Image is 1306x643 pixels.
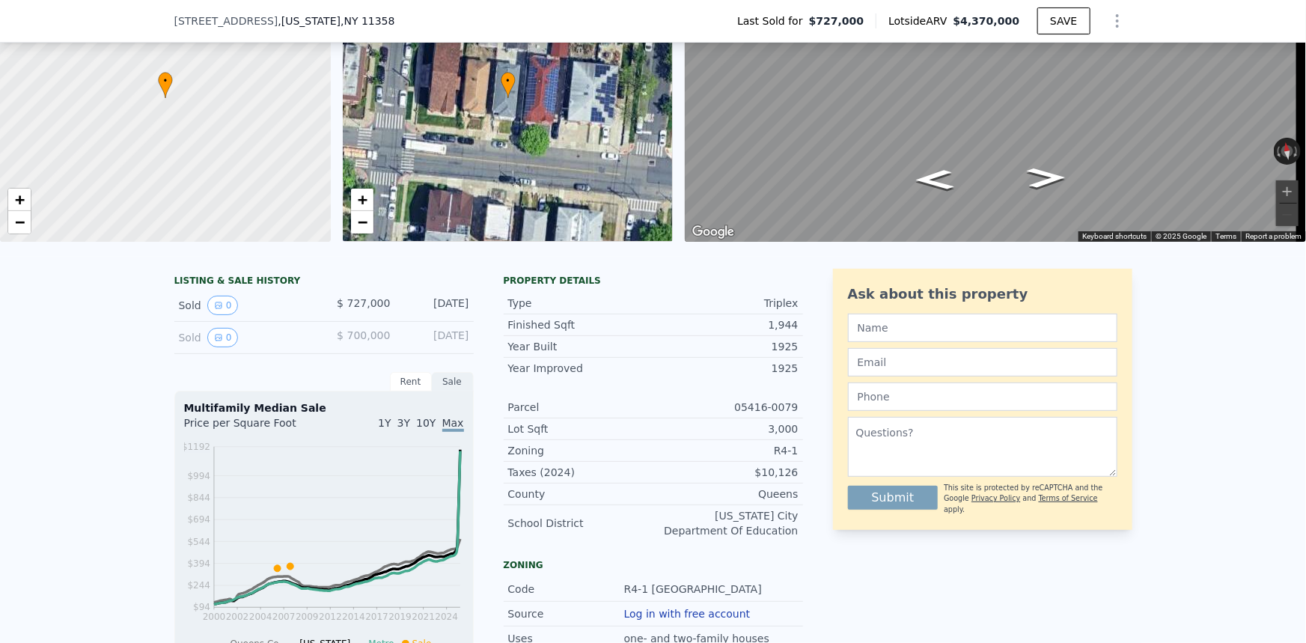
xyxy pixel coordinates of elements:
[187,493,210,503] tspan: $844
[179,296,312,315] div: Sold
[508,421,653,436] div: Lot Sqft
[388,612,412,622] tspan: 2019
[1156,232,1206,240] span: © 2025 Google
[174,13,278,28] span: [STREET_ADDRESS]
[248,612,272,622] tspan: 2004
[1082,231,1147,242] button: Keyboard shortcuts
[504,559,803,571] div: Zoning
[653,317,799,332] div: 1,944
[508,487,653,502] div: County
[158,72,173,98] div: •
[653,361,799,376] div: 1925
[365,612,388,622] tspan: 2017
[944,483,1117,515] div: This site is protected by reCAPTCHA and the Google and apply.
[653,296,799,311] div: Triplex
[1293,138,1302,165] button: Rotate clockwise
[508,582,624,597] div: Code
[296,612,319,622] tspan: 2009
[1215,232,1236,240] a: Terms (opens in new tab)
[624,582,765,597] div: R4-1 [GEOGRAPHIC_DATA]
[403,296,469,315] div: [DATE]
[508,606,624,621] div: Source
[1276,180,1299,203] button: Zoom in
[508,361,653,376] div: Year Improved
[888,13,953,28] span: Lotside ARV
[653,487,799,502] div: Queens
[341,15,394,27] span: , NY 11358
[397,417,410,429] span: 3Y
[278,13,394,28] span: , [US_STATE]
[187,580,210,591] tspan: $244
[737,13,809,28] span: Last Sold for
[15,190,25,209] span: +
[508,400,653,415] div: Parcel
[848,486,939,510] button: Submit
[442,417,464,432] span: Max
[689,222,738,242] img: Google
[390,372,432,391] div: Rent
[653,443,799,458] div: R4-1
[337,297,390,309] span: $ 727,000
[179,328,312,347] div: Sold
[187,515,210,525] tspan: $694
[187,471,210,481] tspan: $994
[501,72,516,98] div: •
[272,612,295,622] tspan: 2007
[8,211,31,234] a: Zoom out
[504,275,803,287] div: Property details
[1039,494,1098,502] a: Terms of Service
[207,296,239,315] button: View historical data
[501,74,516,88] span: •
[187,558,210,569] tspan: $394
[1010,163,1082,193] path: Go East, 45th Ave
[207,328,239,347] button: View historical data
[202,612,225,622] tspan: 2000
[848,314,1117,342] input: Name
[351,211,373,234] a: Zoom out
[378,417,391,429] span: 1Y
[624,608,751,620] button: Log in with free account
[174,275,474,290] div: LISTING & SALE HISTORY
[508,317,653,332] div: Finished Sqft
[357,190,367,209] span: +
[15,213,25,231] span: −
[971,494,1020,502] a: Privacy Policy
[337,329,390,341] span: $ 700,000
[653,339,799,354] div: 1925
[158,74,173,88] span: •
[193,603,210,613] tspan: $94
[508,296,653,311] div: Type
[8,189,31,211] a: Zoom in
[184,415,324,439] div: Price per Square Foot
[357,213,367,231] span: −
[953,15,1020,27] span: $4,370,000
[319,612,342,622] tspan: 2012
[689,222,738,242] a: Open this area in Google Maps (opens a new window)
[653,465,799,480] div: $10,126
[416,417,436,429] span: 10Y
[1274,138,1282,165] button: Rotate counterclockwise
[184,400,464,415] div: Multifamily Median Sale
[225,612,248,622] tspan: 2002
[848,348,1117,377] input: Email
[342,612,365,622] tspan: 2014
[187,537,210,547] tspan: $544
[1037,7,1090,34] button: SAVE
[1102,6,1132,36] button: Show Options
[848,383,1117,411] input: Phone
[181,442,210,452] tspan: $1192
[508,339,653,354] div: Year Built
[403,328,469,347] div: [DATE]
[508,443,653,458] div: Zoning
[412,612,435,622] tspan: 2021
[653,508,799,538] div: [US_STATE] City Department Of Education
[351,189,373,211] a: Zoom in
[653,421,799,436] div: 3,000
[435,612,458,622] tspan: 2024
[809,13,864,28] span: $727,000
[899,165,971,195] path: Go West, 45th Ave
[432,372,474,391] div: Sale
[653,400,799,415] div: 05416-0079
[1280,137,1296,165] button: Reset the view
[1245,232,1302,240] a: Report a problem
